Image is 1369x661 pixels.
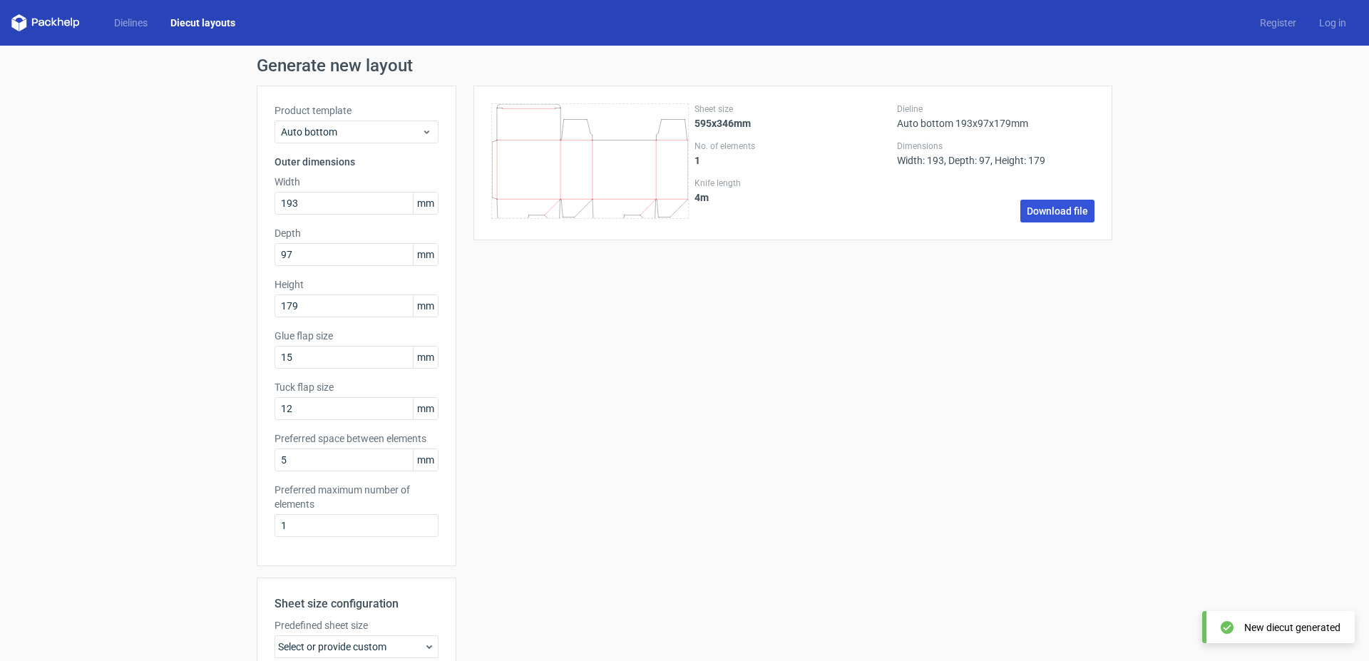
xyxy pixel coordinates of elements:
h3: Outer dimensions [275,155,439,169]
a: Diecut layouts [159,16,247,30]
label: Preferred space between elements [275,431,439,446]
strong: 595x346mm [694,118,751,129]
label: Sheet size [694,103,892,115]
label: Glue flap size [275,329,439,343]
label: Tuck flap size [275,380,439,394]
span: mm [413,244,438,265]
label: Preferred maximum number of elements [275,483,439,511]
label: Knife length [694,178,892,189]
a: Dielines [103,16,159,30]
div: Width: 193, Depth: 97, Height: 179 [897,140,1094,166]
a: Register [1248,16,1308,30]
span: mm [413,295,438,317]
div: New diecut generated [1244,620,1340,635]
label: No. of elements [694,140,892,152]
label: Dieline [897,103,1094,115]
a: Download file [1020,200,1094,222]
a: Log in [1308,16,1358,30]
span: mm [413,347,438,368]
span: mm [413,449,438,471]
label: Product template [275,103,439,118]
label: Width [275,175,439,189]
label: Height [275,277,439,292]
label: Dimensions [897,140,1094,152]
h2: Sheet size configuration [275,595,439,613]
label: Depth [275,226,439,240]
span: Auto bottom [281,125,421,139]
strong: 4 m [694,192,709,203]
span: mm [413,193,438,214]
strong: 1 [694,155,700,166]
label: Predefined sheet size [275,618,439,632]
div: Select or provide custom [275,635,439,658]
h1: Generate new layout [257,57,1112,74]
span: mm [413,398,438,419]
div: Auto bottom 193x97x179mm [897,103,1094,129]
